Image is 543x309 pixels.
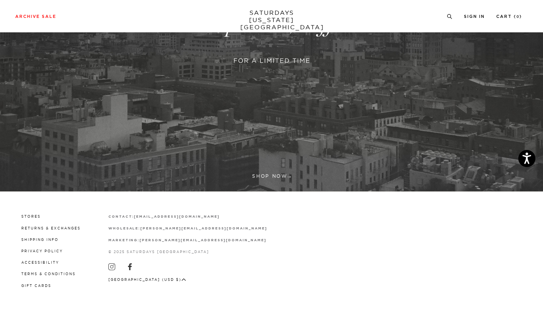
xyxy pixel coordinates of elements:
a: Cart (0) [496,14,522,19]
a: Returns & Exchanges [21,226,81,230]
a: Stores [21,214,41,218]
strong: contact: [108,215,134,218]
a: Accessibility [21,260,59,264]
strong: [EMAIL_ADDRESS][DOMAIN_NAME] [134,215,219,218]
a: Privacy Policy [21,249,63,253]
strong: [PERSON_NAME][EMAIL_ADDRESS][DOMAIN_NAME] [140,227,267,230]
p: © 2025 Saturdays [GEOGRAPHIC_DATA] [108,249,267,255]
strong: wholesale: [108,227,141,230]
button: [GEOGRAPHIC_DATA] (USD $) [108,277,186,282]
small: 0 [516,15,519,19]
a: Archive Sale [15,14,56,19]
a: Shipping Info [21,237,59,242]
a: [PERSON_NAME][EMAIL_ADDRESS][DOMAIN_NAME] [140,226,267,230]
a: SATURDAYS[US_STATE][GEOGRAPHIC_DATA] [240,9,303,31]
a: [PERSON_NAME][EMAIL_ADDRESS][DOMAIN_NAME] [140,238,266,242]
a: Terms & Conditions [21,272,76,276]
a: Gift Cards [21,284,51,288]
a: Sign In [464,14,485,19]
a: [EMAIL_ADDRESS][DOMAIN_NAME] [134,214,219,218]
strong: marketing: [108,239,140,242]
